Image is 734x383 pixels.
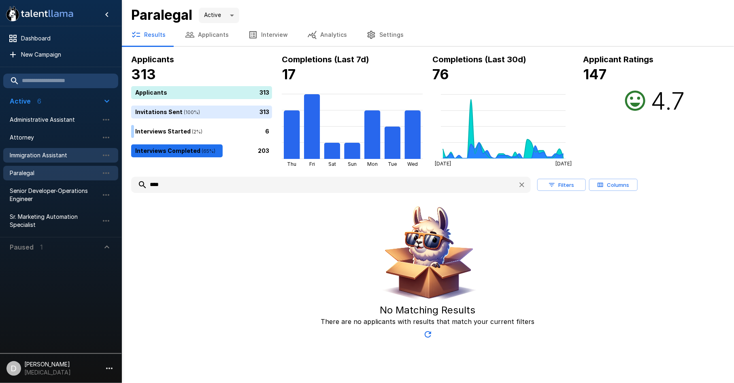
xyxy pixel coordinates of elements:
tspan: Sat [328,161,336,167]
tspan: Tue [388,161,397,167]
tspan: Wed [408,161,418,167]
button: Filters [537,179,586,191]
tspan: [DATE] [555,161,572,167]
button: Results [121,23,175,46]
p: 6 [265,127,269,135]
b: 147 [583,66,607,83]
button: Interview [238,23,298,46]
img: Animated document [377,203,479,304]
tspan: Sun [348,161,357,167]
button: Analytics [298,23,357,46]
b: 313 [131,66,156,83]
button: Settings [357,23,413,46]
h5: No Matching Results [380,304,476,317]
b: 17 [282,66,296,83]
b: 76 [433,66,449,83]
tspan: Thu [287,161,297,167]
b: Applicants [131,55,174,64]
p: 203 [258,146,269,155]
div: Active [199,8,239,23]
p: 313 [260,88,269,97]
button: Columns [589,179,638,191]
button: Applicants [175,23,238,46]
b: Applicant Ratings [583,55,654,64]
p: There are no applicants with results that match your current filters [321,317,535,326]
b: Paralegal [131,6,192,23]
b: Completions (Last 30d) [433,55,527,64]
button: Updated Today - 10:26 AM [420,326,436,343]
b: Completions (Last 7d) [282,55,369,64]
tspan: Fri [309,161,315,167]
tspan: Mon [367,161,378,167]
p: 313 [260,108,269,116]
tspan: [DATE] [435,161,451,167]
h2: 4.7 [651,86,685,115]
